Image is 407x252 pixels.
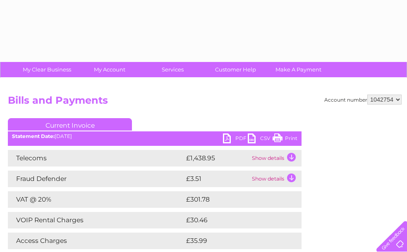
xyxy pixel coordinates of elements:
[8,233,184,249] td: Access Charges
[184,233,285,249] td: £35.99
[324,95,402,105] div: Account number
[184,191,286,208] td: £301.78
[250,171,302,187] td: Show details
[223,133,248,145] a: PDF
[184,150,250,166] td: £1,438.95
[250,150,302,166] td: Show details
[273,133,297,145] a: Print
[184,171,250,187] td: £3.51
[8,171,184,187] td: Fraud Defender
[264,62,333,77] a: Make A Payment
[8,118,132,131] a: Current Invoice
[139,62,207,77] a: Services
[8,133,302,139] div: [DATE]
[8,191,184,208] td: VAT @ 20%
[248,133,273,145] a: CSV
[13,62,81,77] a: My Clear Business
[201,62,270,77] a: Customer Help
[184,212,285,228] td: £30.46
[76,62,144,77] a: My Account
[12,133,55,139] b: Statement Date:
[8,95,402,110] h2: Bills and Payments
[8,212,184,228] td: VOIP Rental Charges
[8,150,184,166] td: Telecoms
